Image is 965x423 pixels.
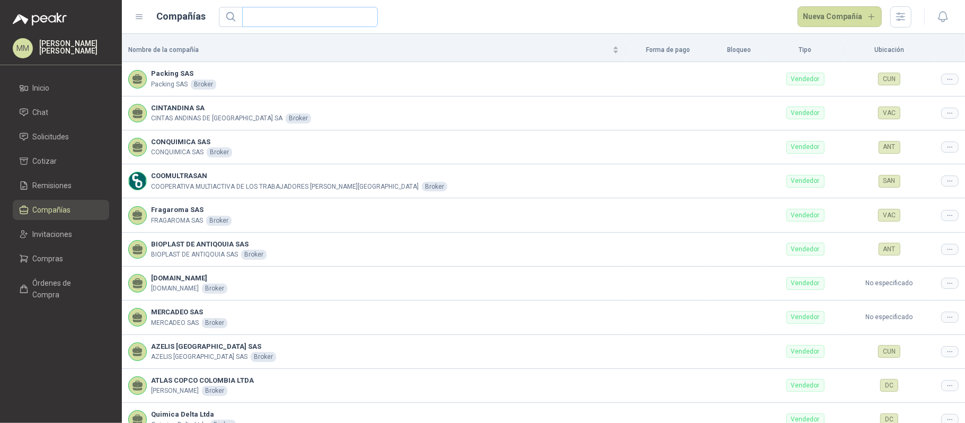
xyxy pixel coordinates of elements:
div: Vendedor [786,209,825,222]
div: Broker [251,352,276,362]
p: Packing SAS [151,80,188,90]
div: Vendedor [786,379,825,392]
img: Company Logo [129,172,146,190]
div: Broker [202,318,227,328]
b: MERCADEO SAS [151,307,227,318]
div: Vendedor [786,243,825,255]
a: Remisiones [13,175,109,196]
span: Compañías [33,204,71,216]
a: Compañías [13,200,109,220]
div: Broker [241,250,267,260]
div: Vendedor [786,311,825,324]
h1: Compañías [157,9,206,24]
a: Inicio [13,78,109,98]
span: Órdenes de Compra [33,277,99,301]
div: DC [880,379,898,392]
p: No especificado [851,278,928,288]
th: Bloqueo [711,38,767,62]
div: Vendedor [786,107,825,119]
th: Forma de pago [625,38,711,62]
img: Logo peakr [13,13,67,25]
a: Solicitudes [13,127,109,147]
b: CINTANDINA SA [151,103,311,113]
p: AZELIS [GEOGRAPHIC_DATA] SAS [151,352,247,362]
th: Ubicación [844,38,935,62]
b: Packing SAS [151,68,216,79]
span: Invitaciones [33,228,73,240]
div: CUN [878,345,900,358]
div: VAC [878,209,900,222]
p: BIOPLAST DE ANTIQOUIA SAS [151,250,238,260]
span: Inicio [33,82,50,94]
div: CUN [878,73,900,85]
b: BIOPLAST DE ANTIQOUIA SAS [151,239,267,250]
div: SAN [879,175,900,188]
th: Tipo [767,38,844,62]
span: Compras [33,253,64,265]
b: CONQUIMICA SAS [151,137,232,147]
div: Broker [286,113,311,124]
button: Nueva Compañía [798,6,882,28]
span: Nombre de la compañía [128,45,610,55]
b: AZELIS [GEOGRAPHIC_DATA] SAS [151,341,276,352]
div: Broker [207,147,232,157]
b: [DOMAIN_NAME] [151,273,227,284]
div: MM [13,38,33,58]
p: [PERSON_NAME] [151,386,199,396]
span: Chat [33,107,49,118]
b: COOMULTRASAN [151,171,447,181]
span: Cotizar [33,155,57,167]
p: No especificado [851,312,928,322]
p: [DOMAIN_NAME] [151,284,199,294]
p: FRAGAROMA SAS [151,216,203,226]
b: Fragaroma SAS [151,205,232,215]
a: Compras [13,249,109,269]
div: Broker [191,80,216,90]
p: COOPERATIVA MULTIACTIVA DE LOS TRABAJADORES [PERSON_NAME][GEOGRAPHIC_DATA] [151,182,419,192]
div: Vendedor [786,277,825,290]
span: Solicitudes [33,131,69,143]
div: Vendedor [786,73,825,85]
div: ANT [879,141,900,154]
p: CONQUIMICA SAS [151,147,203,157]
div: Broker [202,386,227,396]
div: Vendedor [786,175,825,188]
div: Broker [202,284,227,294]
p: [PERSON_NAME] [PERSON_NAME] [39,40,109,55]
div: Broker [206,216,232,226]
div: ANT [879,243,900,255]
p: CINTAS ANDINAS DE [GEOGRAPHIC_DATA] SA [151,113,282,124]
div: Vendedor [786,141,825,154]
div: Broker [422,182,447,192]
a: Cotizar [13,151,109,171]
b: Quimica Delta Ltda [151,409,236,420]
a: Chat [13,102,109,122]
a: Invitaciones [13,224,109,244]
div: VAC [878,107,900,119]
th: Nombre de la compañía [122,38,625,62]
b: ATLAS COPCO COLOMBIA LTDA [151,375,254,386]
a: Órdenes de Compra [13,273,109,305]
div: Vendedor [786,345,825,358]
span: Remisiones [33,180,72,191]
p: MERCADEO SAS [151,318,199,328]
